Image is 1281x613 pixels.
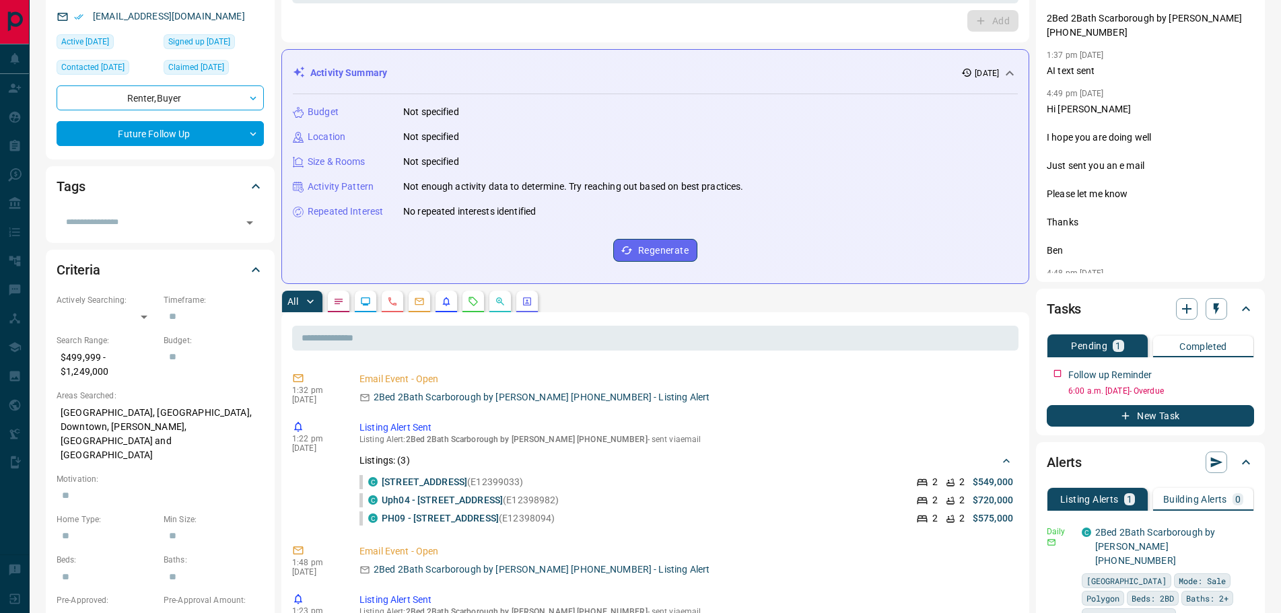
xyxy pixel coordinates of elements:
div: Tasks [1047,293,1254,325]
p: Not specified [403,105,459,119]
p: Activity Pattern [308,180,374,194]
svg: Calls [387,296,398,307]
svg: Requests [468,296,479,307]
p: 1:48 pm [292,558,339,567]
h2: Tags [57,176,85,197]
p: Repeated Interest [308,205,383,219]
a: [STREET_ADDRESS] [382,476,467,487]
p: Not enough activity data to determine. Try reaching out based on best practices. [403,180,744,194]
div: Activity Summary[DATE] [293,61,1018,85]
p: Home Type: [57,513,157,526]
p: Hi [PERSON_NAME] I hope you are doing well Just sent you an e mail Please let me know Thanks Ben [1047,102,1254,258]
p: [DATE] [975,67,999,79]
p: 2 [932,475,938,489]
h2: Tasks [1047,298,1081,320]
p: Size & Rooms [308,155,366,169]
p: [DATE] [292,443,339,453]
p: Budget: [164,334,264,347]
div: condos.ca [368,513,378,523]
p: Email Event - Open [359,544,1013,558]
p: 2 [932,511,938,526]
button: Regenerate [613,239,697,262]
p: [GEOGRAPHIC_DATA], [GEOGRAPHIC_DATA], Downtown, [PERSON_NAME], [GEOGRAPHIC_DATA] and [GEOGRAPHIC_... [57,402,264,466]
a: [EMAIL_ADDRESS][DOMAIN_NAME] [93,11,245,22]
p: 4:48 pm [DATE] [1047,268,1104,278]
p: 1:32 pm [292,386,339,395]
p: Not specified [403,155,459,169]
span: Polygon [1086,591,1119,605]
p: Listing Alert Sent [359,421,1013,435]
a: 2Bed 2Bath Scarborough by [PERSON_NAME] [PHONE_NUMBER] [1095,527,1215,566]
p: Listing Alert : - sent via email [359,435,1013,444]
p: [DATE] [292,567,339,577]
span: Beds: 2BD [1132,591,1174,605]
span: Claimed [DATE] [168,61,224,74]
div: Future Follow Up [57,121,264,146]
span: Contacted [DATE] [61,61,125,74]
p: Follow up Reminder [1068,368,1152,382]
p: 2 [932,493,938,507]
p: Pre-Approval Amount: [164,594,264,606]
div: Tue Jun 16 2020 [164,34,264,53]
svg: Notes [333,296,344,307]
svg: Opportunities [495,296,506,307]
div: Wed Jan 18 2023 [164,60,264,79]
p: $575,000 [973,511,1013,526]
h2: Alerts [1047,452,1082,473]
p: $720,000 [973,493,1013,507]
p: Motivation: [57,473,264,485]
div: condos.ca [368,477,378,486]
p: Pending [1071,341,1107,351]
p: Completed [1179,342,1227,351]
a: PH09 - [STREET_ADDRESS] [382,513,499,524]
svg: Emails [414,296,425,307]
p: 2 [959,493,965,507]
p: AI text sent [1047,64,1254,78]
p: 1:37 pm [DATE] [1047,50,1104,60]
h2: Criteria [57,259,100,281]
span: [GEOGRAPHIC_DATA] [1086,574,1167,587]
div: Alerts [1047,446,1254,478]
a: Uph04 - [STREET_ADDRESS] [382,495,503,505]
span: Baths: 2+ [1186,591,1228,605]
p: 4:49 pm [DATE] [1047,89,1104,98]
svg: Listing Alerts [441,296,452,307]
div: condos.ca [1082,528,1091,537]
div: Tags [57,170,264,203]
p: Beds: [57,554,157,566]
span: Active [DATE] [61,35,109,48]
p: 2Bed 2Bath Scarborough by [PERSON_NAME] [PHONE_NUMBER] - Listing Alert [374,390,709,404]
p: 6:00 a.m. [DATE] - Overdue [1068,385,1254,397]
span: 2Bed 2Bath Scarborough by [PERSON_NAME] [PHONE_NUMBER] [406,435,648,444]
p: (E12398982) [382,493,559,507]
div: condos.ca [368,495,378,505]
p: 2 [959,511,965,526]
p: (E12399033) [382,475,524,489]
p: Baths: [164,554,264,566]
div: Listings: (3) [359,448,1013,473]
span: Mode: Sale [1179,574,1226,587]
span: Signed up [DATE] [168,35,230,48]
p: 0 [1235,495,1241,504]
p: Daily [1047,526,1074,538]
p: Timeframe: [164,294,264,306]
p: Location [308,130,345,144]
p: Listing Alert Sent [359,593,1013,607]
div: Thu Aug 28 2025 [57,34,157,53]
p: (E12398094) [382,511,555,526]
svg: Agent Actions [522,296,532,307]
p: Listing Alerts [1060,495,1119,504]
div: Fri Aug 29 2025 [57,60,157,79]
button: Open [240,213,259,232]
p: Activity Summary [310,66,387,80]
p: Listings: ( 3 ) [359,454,410,468]
p: 1:22 pm [292,434,339,443]
p: Pre-Approved: [57,594,157,606]
p: $549,000 [973,475,1013,489]
p: [DATE] [292,395,339,404]
div: Renter , Buyer [57,85,264,110]
button: New Task [1047,405,1254,427]
svg: Email Verified [74,12,83,22]
p: Budget [308,105,339,119]
svg: Email [1047,538,1056,547]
